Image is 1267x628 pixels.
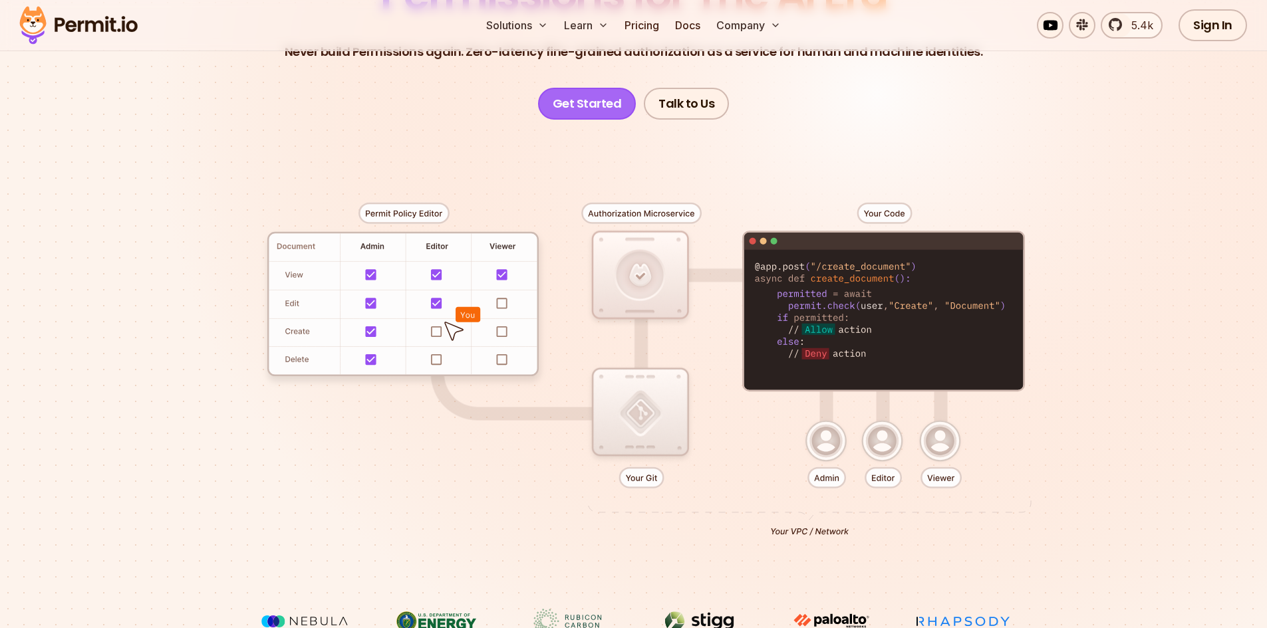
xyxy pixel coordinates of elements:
img: Permit logo [13,3,144,48]
a: Docs [670,12,706,39]
p: Never build Permissions again. Zero-latency fine-grained authorization as a service for human and... [285,43,983,61]
button: Company [711,12,786,39]
button: Solutions [481,12,553,39]
a: Talk to Us [644,88,729,120]
a: Sign In [1179,9,1247,41]
button: Learn [559,12,614,39]
a: Pricing [619,12,664,39]
a: Get Started [538,88,636,120]
span: 5.4k [1123,17,1153,33]
a: 5.4k [1101,12,1163,39]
